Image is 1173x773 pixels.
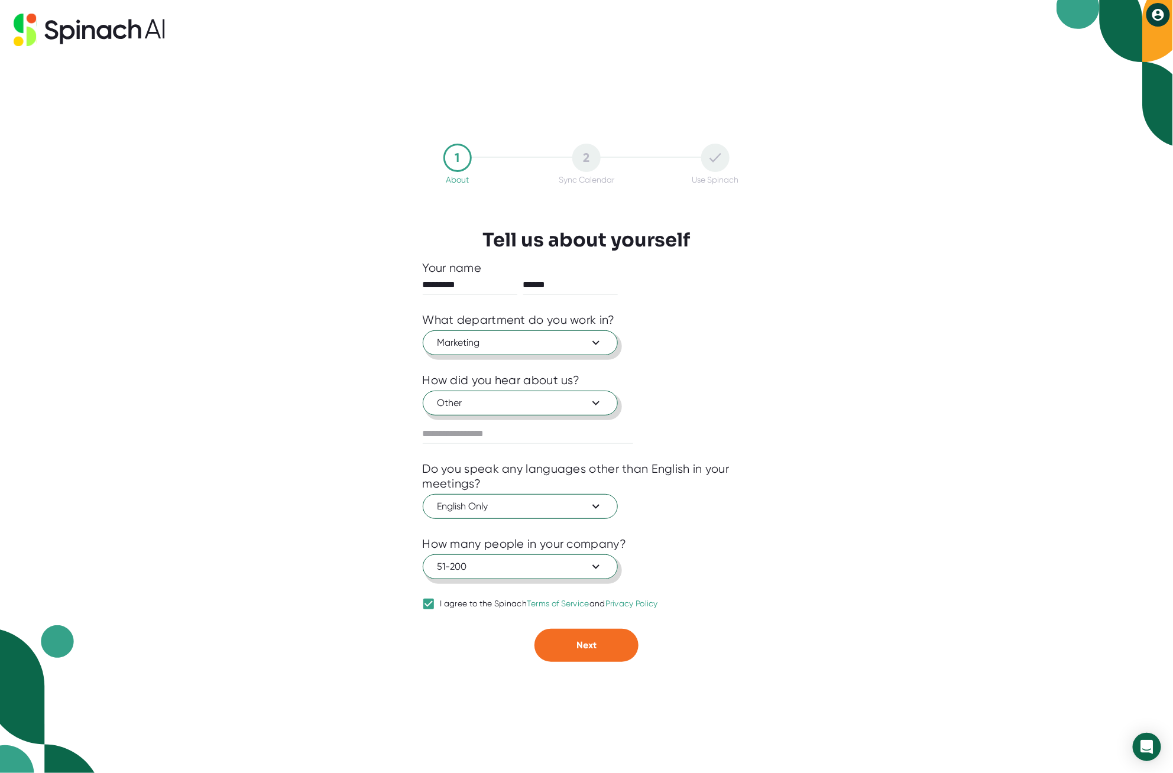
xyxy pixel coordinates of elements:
div: 2 [572,144,601,172]
div: 1 [443,144,472,172]
button: Other [423,391,618,415]
div: About [446,175,469,184]
div: How many people in your company? [423,537,627,551]
span: Other [438,396,603,410]
a: Privacy Policy [605,599,658,608]
button: Marketing [423,330,618,355]
span: 51-200 [438,560,603,574]
span: Marketing [438,336,603,350]
button: 51-200 [423,554,618,579]
div: Open Intercom Messenger [1133,733,1161,761]
div: Your name [423,261,751,275]
div: I agree to the Spinach and [440,599,659,609]
span: English Only [438,499,603,514]
div: What department do you work in? [423,313,615,327]
div: How did you hear about us? [423,373,580,388]
span: Next [576,639,597,651]
div: Use Spinach [692,175,739,184]
h3: Tell us about yourself [483,229,691,251]
button: English Only [423,494,618,519]
a: Terms of Service [527,599,589,608]
div: Do you speak any languages other than English in your meetings? [423,462,751,491]
div: Sync Calendar [559,175,614,184]
button: Next [534,629,639,662]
